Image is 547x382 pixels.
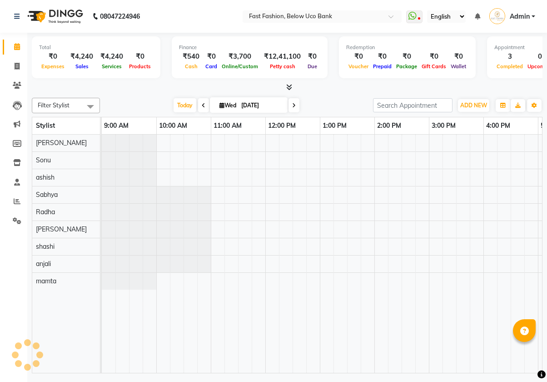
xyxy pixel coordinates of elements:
[266,119,298,132] a: 12:00 PM
[174,98,196,112] span: Today
[419,51,448,62] div: ₹0
[375,119,403,132] a: 2:00 PM
[203,63,219,70] span: Card
[320,119,349,132] a: 1:00 PM
[23,4,85,29] img: logo
[394,63,419,70] span: Package
[127,63,153,70] span: Products
[36,191,58,199] span: Sabhya
[38,101,70,109] span: Filter Stylist
[219,63,260,70] span: Online/Custom
[157,119,189,132] a: 10:00 AM
[36,225,87,233] span: [PERSON_NAME]
[346,44,468,51] div: Redemption
[39,44,153,51] div: Total
[268,63,298,70] span: Petty cash
[211,119,244,132] a: 11:00 AM
[99,63,124,70] span: Services
[100,4,140,29] b: 08047224946
[97,51,127,62] div: ₹4,240
[394,51,419,62] div: ₹0
[458,99,489,112] button: ADD NEW
[36,277,56,285] span: mamta
[305,63,319,70] span: Due
[419,63,448,70] span: Gift Cards
[36,242,55,251] span: shashi
[460,102,487,109] span: ADD NEW
[203,51,219,62] div: ₹0
[429,119,458,132] a: 3:00 PM
[73,63,91,70] span: Sales
[183,63,200,70] span: Cash
[346,63,371,70] span: Voucher
[39,51,67,62] div: ₹0
[260,51,304,62] div: ₹12,41,100
[239,99,284,112] input: 2025-09-03
[304,51,320,62] div: ₹0
[346,51,371,62] div: ₹0
[484,119,512,132] a: 4:00 PM
[494,63,525,70] span: Completed
[67,51,97,62] div: ₹4,240
[489,8,505,24] img: Admin
[494,51,525,62] div: 3
[373,98,453,112] input: Search Appointment
[36,208,55,216] span: Radha
[510,12,530,21] span: Admin
[127,51,153,62] div: ₹0
[36,173,55,181] span: ashish
[36,121,55,130] span: Stylist
[219,51,260,62] div: ₹3,700
[36,260,51,268] span: anjali
[371,63,394,70] span: Prepaid
[39,63,67,70] span: Expenses
[36,156,51,164] span: Sonu
[36,139,87,147] span: [PERSON_NAME]
[179,44,320,51] div: Finance
[217,102,239,109] span: Wed
[102,119,131,132] a: 9:00 AM
[371,51,394,62] div: ₹0
[179,51,203,62] div: ₹540
[448,51,468,62] div: ₹0
[448,63,468,70] span: Wallet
